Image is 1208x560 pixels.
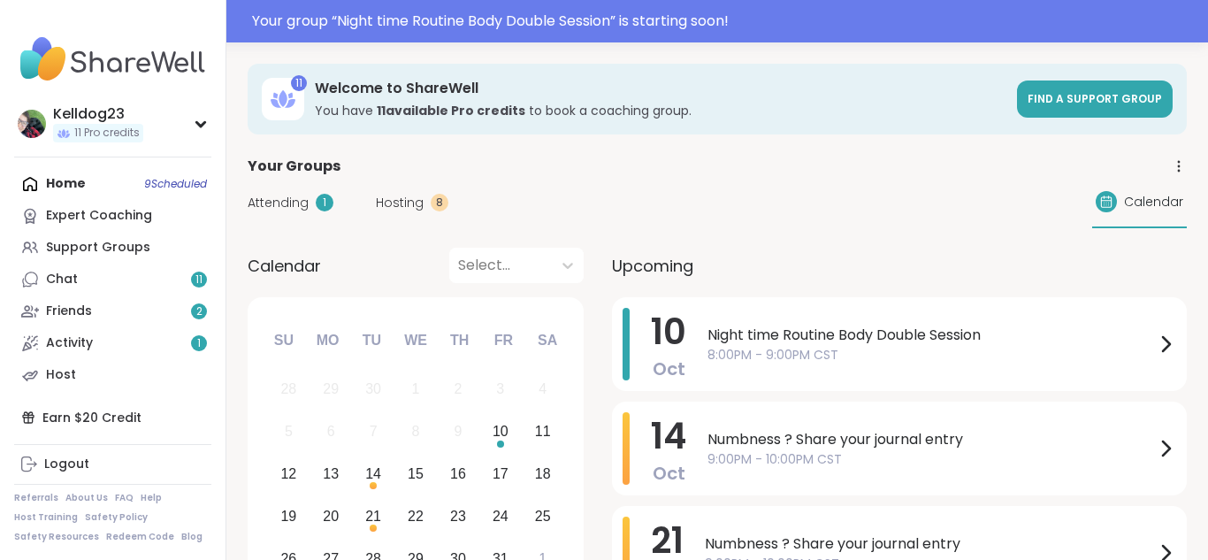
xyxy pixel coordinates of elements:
[14,359,211,391] a: Host
[248,254,321,278] span: Calendar
[65,492,108,504] a: About Us
[535,462,551,486] div: 18
[248,156,340,177] span: Your Groups
[377,102,525,119] b: 11 available Pro credit s
[312,413,350,451] div: Not available Monday, October 6th, 2025
[493,419,508,443] div: 10
[323,462,339,486] div: 13
[312,497,350,535] div: Choose Monday, October 20th, 2025
[315,102,1006,119] h3: You have to book a coaching group.
[431,194,448,211] div: 8
[264,321,303,360] div: Su
[412,377,420,401] div: 1
[291,75,307,91] div: 11
[46,271,78,288] div: Chat
[195,272,203,288] span: 11
[46,207,152,225] div: Expert Coaching
[1124,193,1183,211] span: Calendar
[252,11,1197,32] div: Your group “ Night time Routine Body Double Session ” is starting soon!
[450,504,466,528] div: 23
[524,371,562,409] div: Not available Saturday, October 4th, 2025
[85,511,148,524] a: Safety Policy
[44,456,89,473] div: Logout
[197,336,201,351] span: 1
[397,497,435,535] div: Choose Wednesday, October 22nd, 2025
[280,462,296,486] div: 12
[535,504,551,528] div: 25
[450,462,466,486] div: 16
[1017,81,1173,118] a: Find a support group
[312,456,350,494] div: Choose Monday, October 13th, 2025
[707,450,1155,469] span: 9:00PM - 10:00PM CST
[14,402,211,433] div: Earn $20 Credit
[46,366,76,384] div: Host
[397,413,435,451] div: Not available Wednesday, October 8th, 2025
[323,504,339,528] div: 20
[355,497,393,535] div: Choose Tuesday, October 21st, 2025
[14,295,211,327] a: Friends2
[440,371,478,409] div: Not available Thursday, October 2nd, 2025
[270,371,308,409] div: Not available Sunday, September 28th, 2025
[524,456,562,494] div: Choose Saturday, October 18th, 2025
[481,413,519,451] div: Choose Friday, October 10th, 2025
[18,110,46,138] img: Kelldog23
[308,321,347,360] div: Mo
[481,497,519,535] div: Choose Friday, October 24th, 2025
[46,239,150,257] div: Support Groups
[484,321,523,360] div: Fr
[396,321,435,360] div: We
[14,492,58,504] a: Referrals
[493,504,508,528] div: 24
[315,79,1006,98] h3: Welcome to ShareWell
[14,327,211,359] a: Activity1
[493,462,508,486] div: 17
[270,456,308,494] div: Choose Sunday, October 12th, 2025
[316,194,333,211] div: 1
[327,419,335,443] div: 6
[397,456,435,494] div: Choose Wednesday, October 15th, 2025
[285,419,293,443] div: 5
[612,254,693,278] span: Upcoming
[365,504,381,528] div: 21
[355,371,393,409] div: Not available Tuesday, September 30th, 2025
[440,497,478,535] div: Choose Thursday, October 23rd, 2025
[524,497,562,535] div: Choose Saturday, October 25th, 2025
[14,449,211,480] a: Logout
[370,419,378,443] div: 7
[74,126,140,141] span: 11 Pro credits
[115,492,134,504] a: FAQ
[408,462,424,486] div: 15
[481,371,519,409] div: Not available Friday, October 3rd, 2025
[46,334,93,352] div: Activity
[539,377,547,401] div: 4
[481,456,519,494] div: Choose Friday, October 17th, 2025
[14,200,211,232] a: Expert Coaching
[365,462,381,486] div: 14
[440,456,478,494] div: Choose Thursday, October 16th, 2025
[1028,91,1162,106] span: Find a support group
[496,377,504,401] div: 3
[280,377,296,401] div: 28
[454,419,462,443] div: 9
[312,371,350,409] div: Not available Monday, September 29th, 2025
[528,321,567,360] div: Sa
[651,307,686,357] span: 10
[323,377,339,401] div: 29
[408,504,424,528] div: 22
[440,321,479,360] div: Th
[397,371,435,409] div: Not available Wednesday, October 1st, 2025
[46,303,92,320] div: Friends
[196,304,203,319] span: 2
[412,419,420,443] div: 8
[440,413,478,451] div: Not available Thursday, October 9th, 2025
[653,357,685,381] span: Oct
[653,461,685,486] span: Oct
[270,497,308,535] div: Choose Sunday, October 19th, 2025
[270,413,308,451] div: Not available Sunday, October 5th, 2025
[14,511,78,524] a: Host Training
[141,492,162,504] a: Help
[280,504,296,528] div: 19
[14,232,211,264] a: Support Groups
[248,194,309,212] span: Attending
[53,104,143,124] div: Kelldog23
